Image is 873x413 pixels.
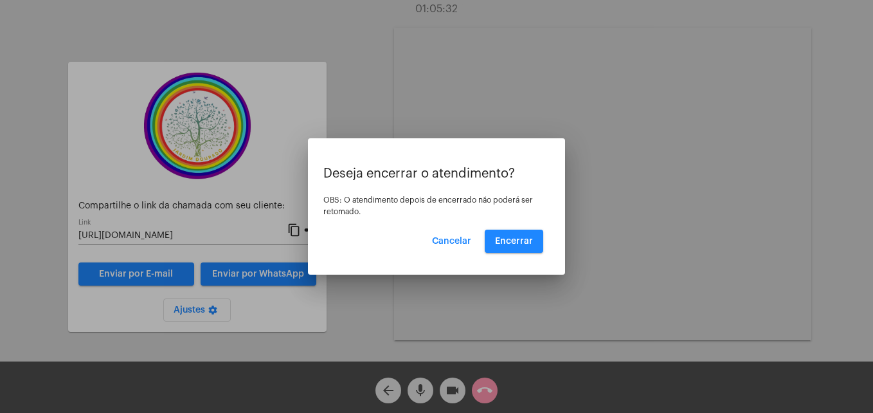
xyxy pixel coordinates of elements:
[485,230,543,253] button: Encerrar
[422,230,482,253] button: Cancelar
[323,167,550,181] p: Deseja encerrar o atendimento?
[323,196,533,216] span: OBS: O atendimento depois de encerrado não poderá ser retomado.
[495,237,533,246] span: Encerrar
[432,237,471,246] span: Cancelar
